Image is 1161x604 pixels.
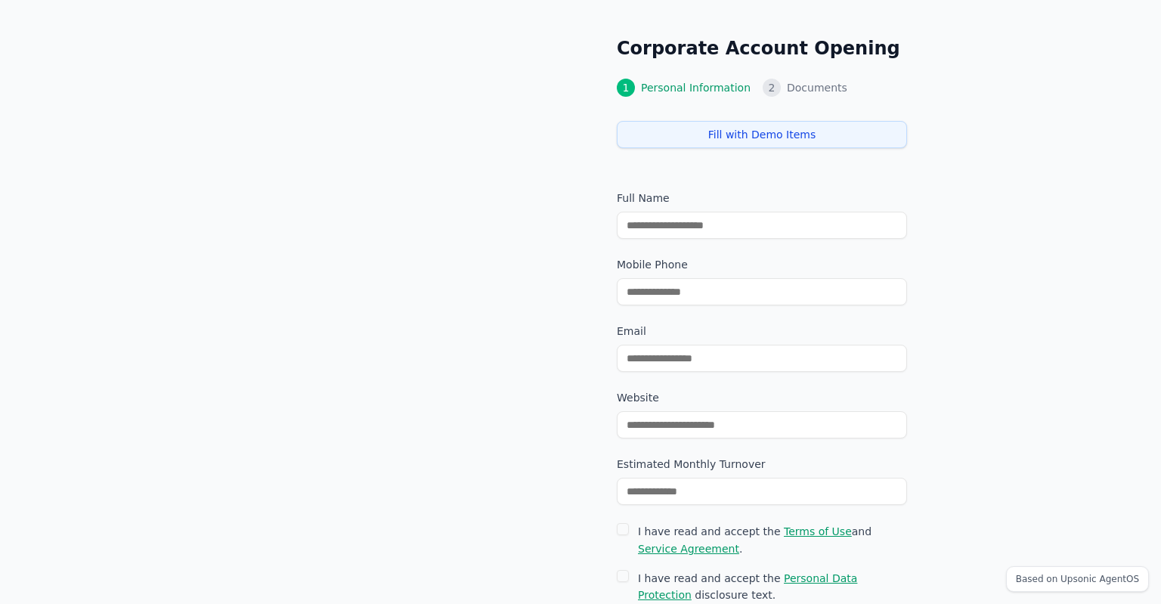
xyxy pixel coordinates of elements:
[617,390,907,405] label: Website
[189,41,537,563] img: Agentized Fintech Branding
[787,80,847,95] span: Documents
[617,457,907,472] label: Estimated Monthly Turnover
[638,543,739,555] span: Service Agreement
[617,257,907,272] label: Mobile Phone
[617,121,907,148] button: Fill with Demo Items
[638,523,907,558] label: I have read and accept the and .
[763,79,781,97] div: 2
[784,525,852,537] span: Terms of Use
[617,190,907,206] label: Full Name
[617,324,907,339] label: Email
[617,36,907,60] h2: Corporate Account Opening
[617,79,635,97] div: 1
[641,80,751,95] span: Personal Information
